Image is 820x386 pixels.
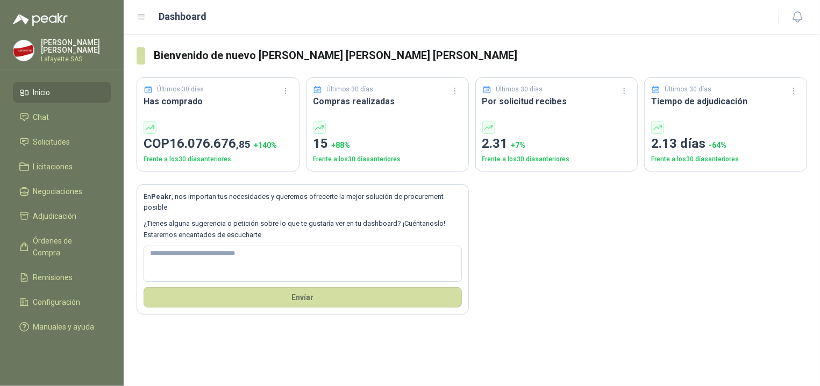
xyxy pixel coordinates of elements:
a: Adjudicación [13,206,111,226]
span: Inicio [33,87,51,98]
span: -64 % [709,141,726,149]
p: Frente a los 30 días anteriores [313,154,462,165]
span: Órdenes de Compra [33,235,101,259]
span: + 88 % [331,141,350,149]
p: Últimos 30 días [496,84,543,95]
img: Logo peakr [13,13,68,26]
span: 16.076.676 [169,136,251,151]
p: Frente a los 30 días anteriores [144,154,293,165]
span: + 7 % [511,141,526,149]
a: Solicitudes [13,132,111,152]
a: Configuración [13,292,111,312]
p: En , nos importan tus necesidades y queremos ofrecerte la mejor solución de procurement posible. [144,191,462,213]
p: 2.13 días [651,134,800,154]
b: Peakr [151,192,172,201]
span: ,85 [236,138,251,151]
span: Solicitudes [33,136,70,148]
h3: Por solicitud recibes [482,95,631,108]
p: Últimos 30 días [158,84,204,95]
span: Remisiones [33,271,73,283]
a: Negociaciones [13,181,111,202]
p: Frente a los 30 días anteriores [482,154,631,165]
h3: Bienvenido de nuevo [PERSON_NAME] [PERSON_NAME] [PERSON_NAME] [154,47,807,64]
h1: Dashboard [159,9,207,24]
a: Remisiones [13,267,111,288]
span: Adjudicación [33,210,77,222]
p: Lafayette SAS [41,56,111,62]
a: Licitaciones [13,156,111,177]
span: Licitaciones [33,161,73,173]
p: 2.31 [482,134,631,154]
p: ¿Tienes alguna sugerencia o petición sobre lo que te gustaría ver en tu dashboard? ¡Cuéntanoslo! ... [144,218,462,240]
span: Negociaciones [33,185,83,197]
p: [PERSON_NAME] [PERSON_NAME] [41,39,111,54]
p: 15 [313,134,462,154]
h3: Tiempo de adjudicación [651,95,800,108]
span: Manuales y ayuda [33,321,95,333]
a: Manuales y ayuda [13,317,111,337]
span: Configuración [33,296,81,308]
h3: Has comprado [144,95,293,108]
span: + 140 % [254,141,277,149]
a: Órdenes de Compra [13,231,111,263]
a: Chat [13,107,111,127]
h3: Compras realizadas [313,95,462,108]
span: Chat [33,111,49,123]
p: COP [144,134,293,154]
a: Inicio [13,82,111,103]
button: Envíar [144,287,462,308]
p: Últimos 30 días [326,84,373,95]
img: Company Logo [13,40,34,61]
p: Últimos 30 días [665,84,712,95]
p: Frente a los 30 días anteriores [651,154,800,165]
